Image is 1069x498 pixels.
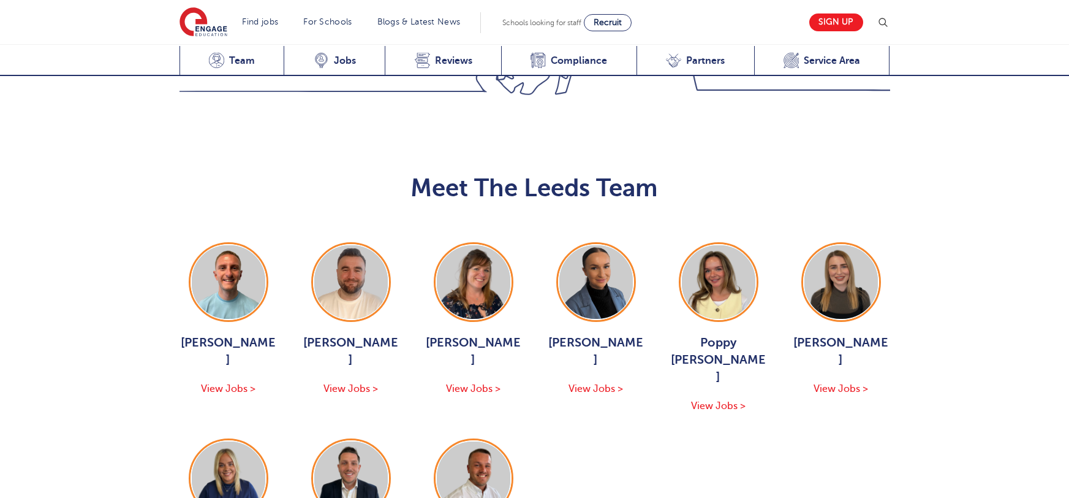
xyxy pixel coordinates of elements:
span: Reviews [435,55,472,67]
img: Joanne Wright [437,245,510,319]
a: Find jobs [243,17,279,26]
a: [PERSON_NAME] View Jobs > [547,242,645,397]
a: Jobs [284,46,385,76]
a: Compliance [501,46,636,76]
img: George Dignam [192,245,265,319]
span: [PERSON_NAME] [792,334,890,369]
img: Poppy Burnside [682,245,755,319]
span: Service Area [804,55,860,67]
span: Team [229,55,255,67]
a: Poppy [PERSON_NAME] View Jobs > [670,242,768,414]
a: Partners [636,46,754,76]
span: [PERSON_NAME] [179,334,278,369]
span: View Jobs > [568,383,623,394]
span: [PERSON_NAME] [547,334,645,369]
span: Compliance [551,55,607,67]
a: Sign up [809,13,863,31]
span: [PERSON_NAME] [302,334,400,369]
img: Layla McCosker [804,245,878,319]
a: For Schools [303,17,352,26]
img: Holly Johnson [559,245,633,319]
a: [PERSON_NAME] View Jobs > [425,242,523,397]
span: Poppy [PERSON_NAME] [670,334,768,386]
span: Schools looking for staff [502,18,581,27]
a: Recruit [584,14,632,31]
span: View Jobs > [691,400,746,412]
span: View Jobs > [814,383,868,394]
a: Service Area [754,46,890,76]
a: Team [179,46,284,76]
span: Partners [686,55,725,67]
span: [PERSON_NAME] [425,334,523,369]
span: View Jobs > [201,383,255,394]
a: [PERSON_NAME] View Jobs > [179,242,278,397]
a: [PERSON_NAME] View Jobs > [792,242,890,397]
span: View Jobs > [323,383,378,394]
h2: Meet The Leeds Team [179,174,890,203]
img: Engage Education [179,7,227,38]
img: Chris Rushton [314,245,388,319]
span: Jobs [334,55,356,67]
a: [PERSON_NAME] View Jobs > [302,242,400,397]
span: View Jobs > [446,383,501,394]
span: Recruit [594,18,622,27]
a: Reviews [385,46,501,76]
a: Blogs & Latest News [377,17,461,26]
